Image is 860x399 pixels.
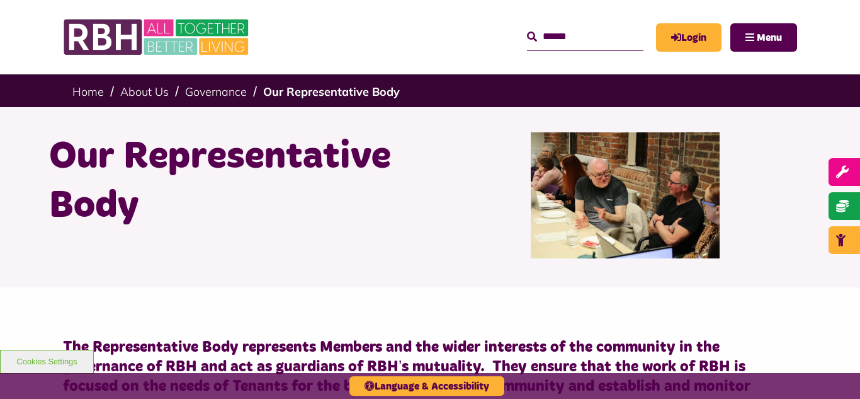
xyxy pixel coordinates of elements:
h1: Our Representative Body [49,132,421,231]
img: Rep Body [531,132,720,258]
a: Home [72,84,104,99]
a: Governance [185,84,247,99]
a: About Us [120,84,169,99]
img: RBH [63,13,252,62]
a: Our Representative Body [263,84,400,99]
button: Language & Accessibility [349,376,504,396]
span: Menu [757,33,782,43]
input: Search [527,23,643,50]
iframe: Netcall Web Assistant for live chat [803,342,860,399]
button: Navigation [730,23,797,52]
a: MyRBH [656,23,721,52]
